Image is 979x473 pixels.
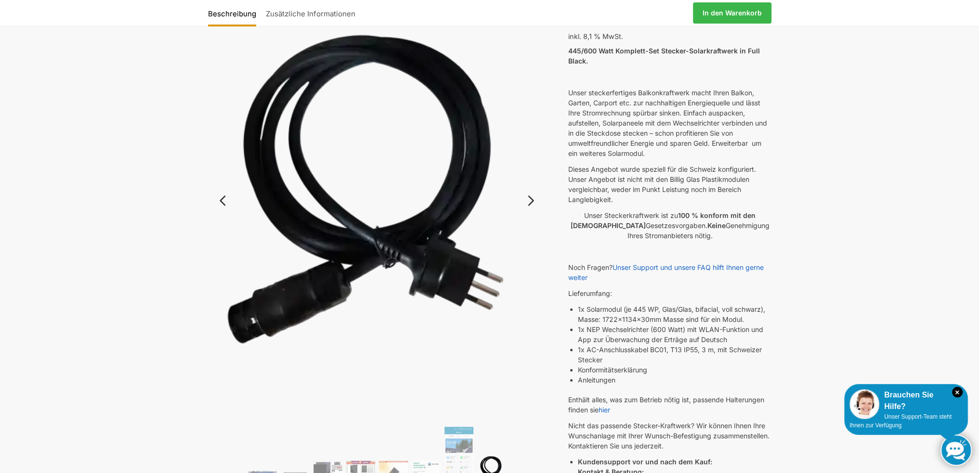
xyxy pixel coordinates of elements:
li: Konformitätserklärung [578,365,771,375]
p: Lieferumfang: [568,288,771,298]
a: In den Warenkorb [693,2,771,24]
li: 1x AC-Anschlusskabel BC01, T13 IP55, 3 m, mit Schweizer Stecker [578,345,771,365]
a: hier [599,406,610,414]
span: inkl. 8,1 % MwSt. [568,32,623,40]
strong: 445/600 Watt Komplett-Set Stecker-Solarkraftwerk in Full Black. [568,47,760,65]
li: 1x Solarmodul (je 445 WP, Glas/Glas, bifacial, voll schwarz), Masse: 1722x1134x30mm Masse sind fü... [578,304,771,324]
a: Unser Support und unsere FAQ hilft Ihnen gerne weiter [568,263,764,281]
div: Brauchen Sie Hilfe? [849,389,963,412]
p: Enthält alles, was zum Betrieb nötig ist, passende Halterungen finden sie [568,395,771,415]
span: Unser Support-Team steht Ihnen zur Verfügung [849,413,952,429]
a: Zusätzliche Informationen [261,1,360,25]
i: Schließen [952,387,963,397]
strong: Kundensupport vor und nach dem Kauf: [578,458,712,466]
img: Customer service [849,389,879,419]
p: Noch Fragen? [568,262,771,282]
p: Dieses Angebot wurde speziell für die Schweiz konfiguriert. Unser Angebot ist nicht mit den Billi... [568,164,771,205]
li: 1x NEP Wechselrichter (600 Watt) mit WLAN-Funktion und App zur Überwachung der Erträge auf Deutsch [578,324,771,345]
a: Beschreibung [208,1,261,25]
p: Unser Steckerkraftwerk ist zu Gesetzesvorgaben. Genehmigung Ihres Stromanbieters nötig. [568,210,771,241]
li: Anleitungen [578,375,771,385]
p: Unser steckerfertiges Balkonkraftwerk macht Ihren Balkon, Garten, Carport etc. zur nachhaltigen E... [568,88,771,158]
p: Nicht das passende Stecker-Kraftwerk? Wir können Ihnen Ihre Wunschanlage mit Ihrer Wunsch-Befesti... [568,421,771,451]
strong: Keine [707,221,725,230]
